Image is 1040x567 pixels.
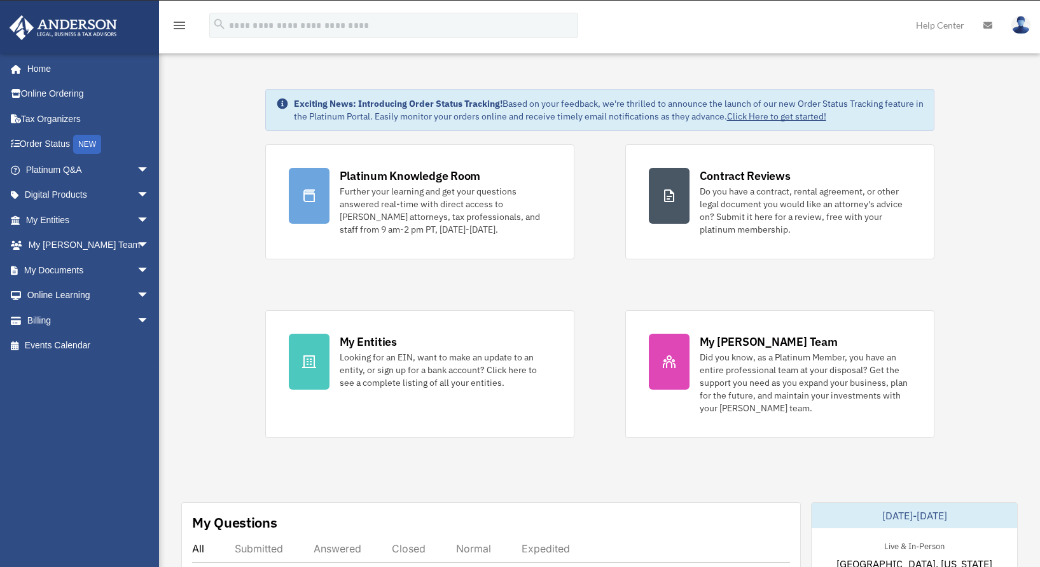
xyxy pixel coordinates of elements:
div: My Questions [192,513,277,532]
div: Normal [456,542,491,555]
strong: Exciting News: Introducing Order Status Tracking! [294,98,503,109]
div: Do you have a contract, rental agreement, or other legal document you would like an attorney's ad... [700,185,911,236]
a: Order StatusNEW [9,132,169,158]
div: Looking for an EIN, want to make an update to an entity, or sign up for a bank account? Click her... [340,351,551,389]
a: Events Calendar [9,333,169,359]
div: Submitted [235,542,283,555]
div: Platinum Knowledge Room [340,168,481,184]
a: My Entities Looking for an EIN, want to make an update to an entity, or sign up for a bank accoun... [265,310,574,438]
div: My Entities [340,334,397,350]
a: Home [9,56,162,81]
i: menu [172,18,187,33]
a: Click Here to get started! [727,111,826,122]
i: search [212,17,226,31]
div: My [PERSON_NAME] Team [700,334,838,350]
span: arrow_drop_down [137,308,162,334]
a: Billingarrow_drop_down [9,308,169,333]
div: Did you know, as a Platinum Member, you have an entire professional team at your disposal? Get th... [700,351,911,414]
span: arrow_drop_down [137,257,162,283]
div: Based on your feedback, we're thrilled to announce the launch of our new Order Status Tracking fe... [294,97,924,123]
a: My [PERSON_NAME] Teamarrow_drop_down [9,233,169,258]
a: Contract Reviews Do you have a contract, rental agreement, or other legal document you would like... [625,144,934,259]
div: Closed [392,542,426,555]
span: arrow_drop_down [137,207,162,233]
span: arrow_drop_down [137,182,162,208]
a: Online Learningarrow_drop_down [9,283,169,308]
span: arrow_drop_down [137,157,162,183]
div: Further your learning and get your questions answered real-time with direct access to [PERSON_NAM... [340,185,551,236]
a: Online Ordering [9,81,169,107]
a: menu [172,22,187,33]
div: Live & In-Person [874,538,955,552]
a: Platinum Knowledge Room Further your learning and get your questions answered real-time with dire... [265,144,574,259]
img: Anderson Advisors Platinum Portal [6,15,121,40]
span: arrow_drop_down [137,283,162,309]
div: NEW [73,135,101,154]
a: Platinum Q&Aarrow_drop_down [9,157,169,182]
a: Digital Productsarrow_drop_down [9,182,169,208]
a: Tax Organizers [9,106,169,132]
div: All [192,542,204,555]
div: Answered [314,542,361,555]
img: User Pic [1011,16,1030,34]
a: My Documentsarrow_drop_down [9,257,169,283]
div: Contract Reviews [700,168,791,184]
a: My [PERSON_NAME] Team Did you know, as a Platinum Member, you have an entire professional team at... [625,310,934,438]
span: arrow_drop_down [137,233,162,259]
div: [DATE]-[DATE] [812,503,1017,528]
div: Expedited [522,542,570,555]
a: My Entitiesarrow_drop_down [9,207,169,233]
